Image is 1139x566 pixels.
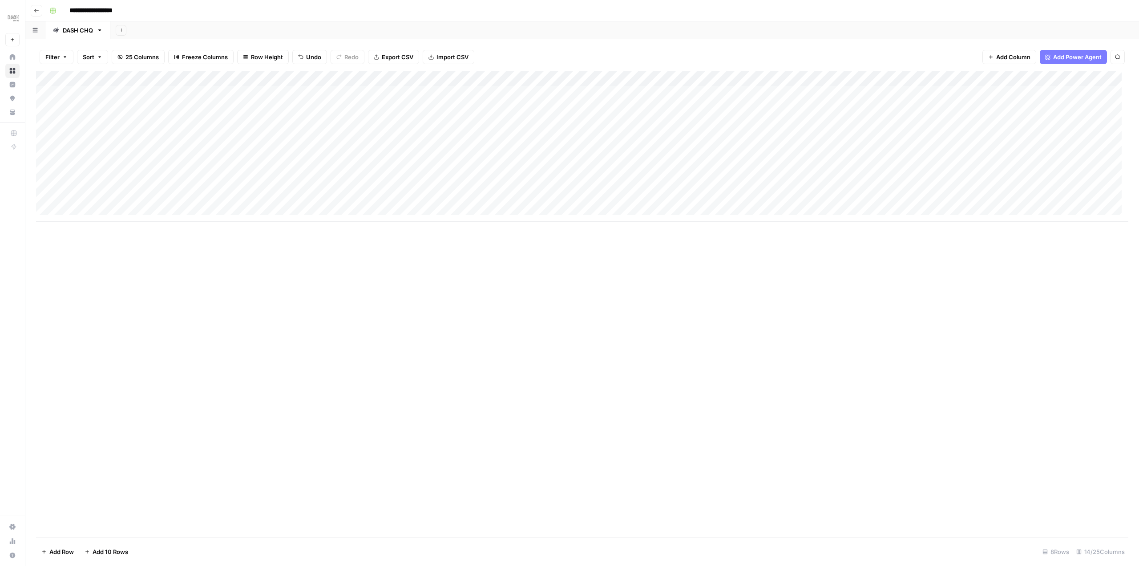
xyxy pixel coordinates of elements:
[1040,50,1107,64] button: Add Power Agent
[1039,545,1073,559] div: 8 Rows
[382,53,413,61] span: Export CSV
[168,50,234,64] button: Freeze Columns
[49,547,74,556] span: Add Row
[182,53,228,61] span: Freeze Columns
[436,53,469,61] span: Import CSV
[5,548,20,562] button: Help + Support
[63,26,93,35] div: DASH CHQ
[40,50,73,64] button: Filter
[77,50,108,64] button: Sort
[1073,545,1128,559] div: 14/25 Columns
[368,50,419,64] button: Export CSV
[36,545,79,559] button: Add Row
[5,64,20,78] a: Browse
[5,10,21,26] img: Dash Logo
[93,547,128,556] span: Add 10 Rows
[292,50,327,64] button: Undo
[982,50,1036,64] button: Add Column
[251,53,283,61] span: Row Height
[5,77,20,92] a: Insights
[344,53,359,61] span: Redo
[125,53,159,61] span: 25 Columns
[112,50,165,64] button: 25 Columns
[83,53,94,61] span: Sort
[5,534,20,548] a: Usage
[5,105,20,119] a: Your Data
[79,545,133,559] button: Add 10 Rows
[237,50,289,64] button: Row Height
[5,520,20,534] a: Settings
[1053,53,1102,61] span: Add Power Agent
[5,7,20,29] button: Workspace: Dash
[331,50,364,64] button: Redo
[306,53,321,61] span: Undo
[423,50,474,64] button: Import CSV
[5,91,20,106] a: Opportunities
[45,21,110,39] a: DASH CHQ
[45,53,60,61] span: Filter
[996,53,1030,61] span: Add Column
[5,50,20,64] a: Home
